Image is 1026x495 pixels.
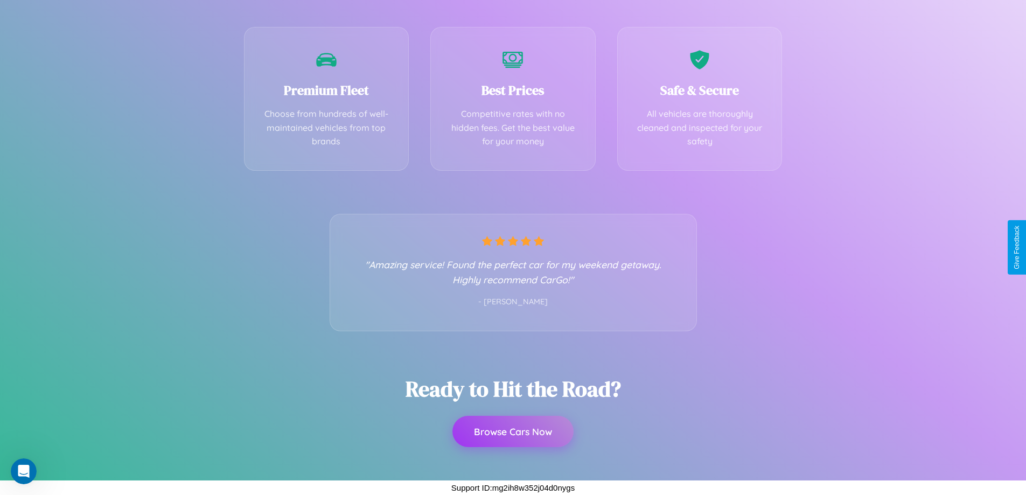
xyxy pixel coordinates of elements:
[352,295,675,309] p: - [PERSON_NAME]
[447,107,579,149] p: Competitive rates with no hidden fees. Get the best value for your money
[352,257,675,287] p: "Amazing service! Found the perfect car for my weekend getaway. Highly recommend CarGo!"
[1013,226,1021,269] div: Give Feedback
[11,458,37,484] iframe: Intercom live chat
[261,107,393,149] p: Choose from hundreds of well-maintained vehicles from top brands
[451,480,575,495] p: Support ID: mg2ih8w352j04d0nygs
[447,81,579,99] h3: Best Prices
[406,374,621,403] h2: Ready to Hit the Road?
[634,81,766,99] h3: Safe & Secure
[261,81,393,99] h3: Premium Fleet
[634,107,766,149] p: All vehicles are thoroughly cleaned and inspected for your safety
[452,416,574,447] button: Browse Cars Now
